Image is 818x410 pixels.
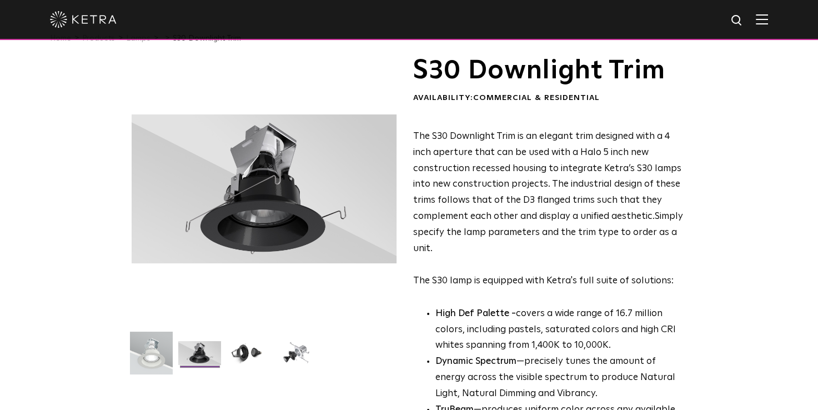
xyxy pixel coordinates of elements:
[435,306,684,354] p: covers a wide range of 16.7 million colors, including pastels, saturated colors and high CRI whit...
[435,357,516,366] strong: Dynamic Spectrum
[413,132,681,221] span: The S30 Downlight Trim is an elegant trim designed with a 4 inch aperture that can be used with a...
[435,309,516,318] strong: High Def Palette -
[756,14,768,24] img: Hamburger%20Nav.svg
[413,212,683,253] span: Simply specify the lamp parameters and the trim type to order as a unit.​
[50,11,117,28] img: ketra-logo-2019-white
[413,57,684,84] h1: S30 Downlight Trim
[275,341,318,373] img: S30 Halo Downlight_Exploded_Black
[130,332,173,383] img: S30-DownlightTrim-2021-Web-Square
[178,341,221,373] img: S30 Halo Downlight_Hero_Black_Gradient
[413,129,684,289] p: The S30 lamp is equipped with Ketra's full suite of solutions:
[227,341,269,373] img: S30 Halo Downlight_Table Top_Black
[435,354,684,402] li: —precisely tunes the amount of energy across the visible spectrum to produce Natural Light, Natur...
[413,93,684,104] div: Availability:
[730,14,744,28] img: search icon
[473,94,600,102] span: Commercial & Residential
